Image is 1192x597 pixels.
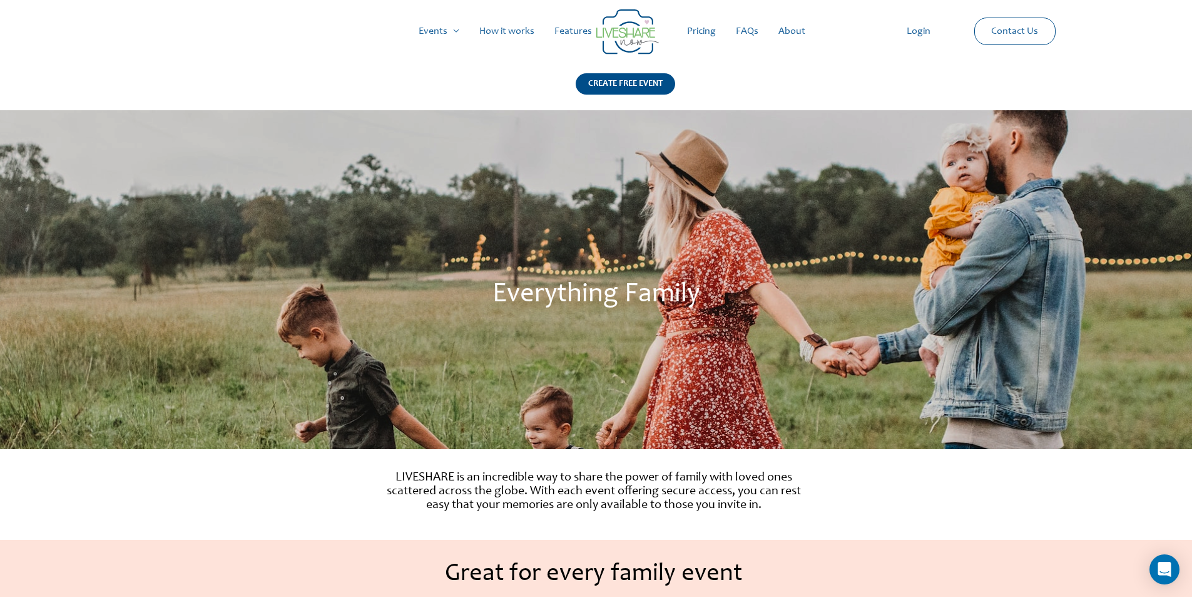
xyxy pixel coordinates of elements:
[409,11,469,51] a: Events
[576,73,675,110] a: CREATE FREE EVENT
[981,18,1048,44] a: Contact Us
[897,11,940,51] a: Login
[1149,554,1179,584] div: Open Intercom Messenger
[469,11,544,51] a: How it works
[492,281,700,309] span: Everything Family
[576,73,675,95] div: CREATE FREE EVENT
[677,11,726,51] a: Pricing
[374,562,813,587] h1: Great for every family event
[384,471,803,512] p: LIVESHARE is an incredible way to share the power of family with loved ones scattered across the ...
[22,11,1170,51] nav: Site Navigation
[544,11,602,51] a: Features
[596,9,659,55] img: Group 14 | Live Photo Slideshow for Events | Create Free Events Album for Any Occasion
[768,11,815,51] a: About
[726,11,768,51] a: FAQs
